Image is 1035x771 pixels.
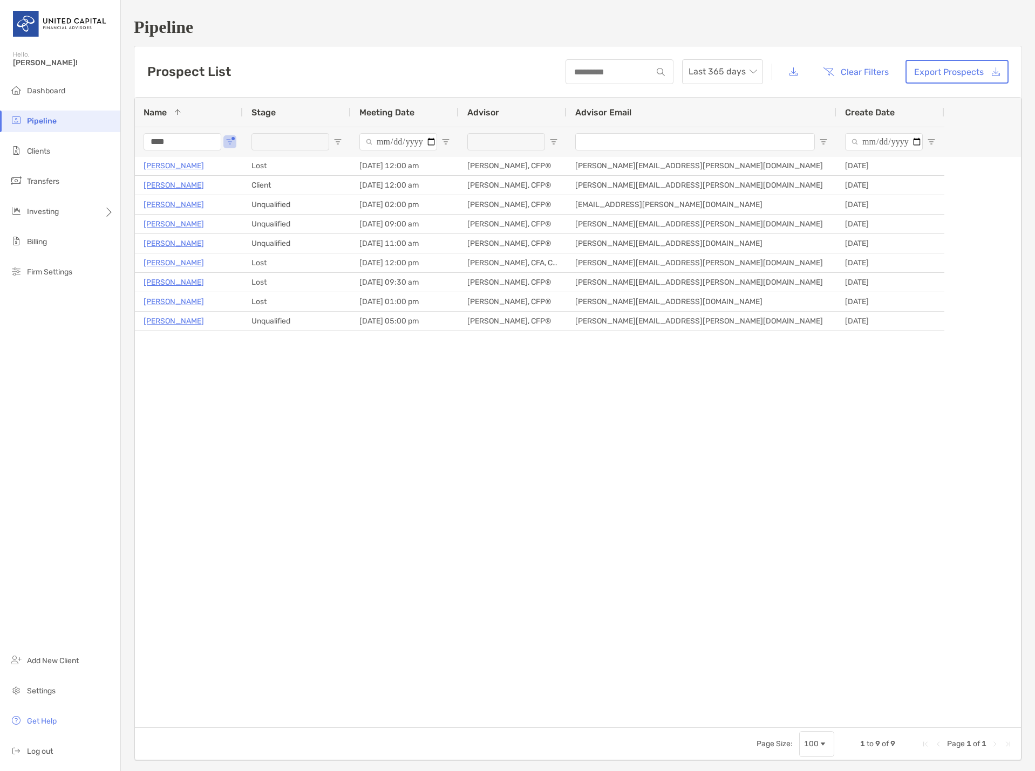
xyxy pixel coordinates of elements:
[27,747,53,756] span: Log out
[567,253,836,272] div: [PERSON_NAME][EMAIL_ADDRESS][PERSON_NAME][DOMAIN_NAME]
[441,137,450,146] button: Open Filter Menu
[10,235,23,247] img: billing icon
[836,253,944,272] div: [DATE]
[10,204,23,217] img: investing icon
[144,107,167,118] span: Name
[905,60,1009,84] a: Export Prospects
[836,234,944,253] div: [DATE]
[804,739,819,748] div: 100
[134,17,1022,37] h1: Pipeline
[10,714,23,727] img: get-help icon
[144,133,221,150] input: Name Filter Input
[27,237,47,246] span: Billing
[836,292,944,311] div: [DATE]
[27,686,56,696] span: Settings
[567,156,836,175] div: [PERSON_NAME][EMAIL_ADDRESS][PERSON_NAME][DOMAIN_NAME]
[575,133,815,150] input: Advisor Email Filter Input
[351,253,459,272] div: [DATE] 12:00 pm
[13,4,107,43] img: United Capital Logo
[243,253,351,272] div: Lost
[459,253,567,272] div: [PERSON_NAME], CFA, CFP®
[359,133,437,150] input: Meeting Date Filter Input
[27,177,59,186] span: Transfers
[567,312,836,331] div: [PERSON_NAME][EMAIL_ADDRESS][PERSON_NAME][DOMAIN_NAME]
[991,740,999,748] div: Next Page
[226,137,234,146] button: Open Filter Menu
[882,739,889,748] span: of
[567,215,836,233] div: [PERSON_NAME][EMAIL_ADDRESS][PERSON_NAME][DOMAIN_NAME]
[243,156,351,175] div: Lost
[144,198,204,211] a: [PERSON_NAME]
[10,114,23,127] img: pipeline icon
[657,68,665,76] img: input icon
[860,739,865,748] span: 1
[459,176,567,195] div: [PERSON_NAME], CFP®
[243,292,351,311] div: Lost
[10,653,23,666] img: add_new_client icon
[351,176,459,195] div: [DATE] 12:00 am
[10,684,23,697] img: settings icon
[567,273,836,292] div: [PERSON_NAME][EMAIL_ADDRESS][PERSON_NAME][DOMAIN_NAME]
[144,159,204,173] a: [PERSON_NAME]
[836,273,944,292] div: [DATE]
[875,739,880,748] span: 9
[921,740,930,748] div: First Page
[27,86,65,95] span: Dashboard
[10,265,23,278] img: firm-settings icon
[819,137,828,146] button: Open Filter Menu
[144,314,204,328] a: [PERSON_NAME]
[567,292,836,311] div: [PERSON_NAME][EMAIL_ADDRESS][DOMAIN_NAME]
[144,276,204,289] a: [PERSON_NAME]
[13,58,114,67] span: [PERSON_NAME]!
[467,107,499,118] span: Advisor
[27,207,59,216] span: Investing
[549,137,558,146] button: Open Filter Menu
[10,144,23,157] img: clients icon
[689,60,757,84] span: Last 365 days
[459,234,567,253] div: [PERSON_NAME], CFP®
[10,174,23,187] img: transfers icon
[982,739,986,748] span: 1
[243,195,351,214] div: Unqualified
[27,116,57,126] span: Pipeline
[934,740,943,748] div: Previous Page
[966,739,971,748] span: 1
[144,178,204,192] a: [PERSON_NAME]
[927,137,936,146] button: Open Filter Menu
[351,273,459,292] div: [DATE] 09:30 am
[867,739,874,748] span: to
[947,739,965,748] span: Page
[144,256,204,270] p: [PERSON_NAME]
[243,312,351,331] div: Unqualified
[836,176,944,195] div: [DATE]
[144,237,204,250] a: [PERSON_NAME]
[757,739,793,748] div: Page Size:
[10,84,23,97] img: dashboard icon
[359,107,414,118] span: Meeting Date
[27,656,79,665] span: Add New Client
[351,215,459,233] div: [DATE] 09:00 am
[333,137,342,146] button: Open Filter Menu
[1004,740,1012,748] div: Last Page
[243,234,351,253] div: Unqualified
[351,234,459,253] div: [DATE] 11:00 am
[890,739,895,748] span: 9
[836,312,944,331] div: [DATE]
[567,234,836,253] div: [PERSON_NAME][EMAIL_ADDRESS][DOMAIN_NAME]
[845,133,923,150] input: Create Date Filter Input
[351,312,459,331] div: [DATE] 05:00 pm
[567,195,836,214] div: [EMAIL_ADDRESS][PERSON_NAME][DOMAIN_NAME]
[973,739,980,748] span: of
[836,156,944,175] div: [DATE]
[243,176,351,195] div: Client
[575,107,631,118] span: Advisor Email
[351,195,459,214] div: [DATE] 02:00 pm
[459,195,567,214] div: [PERSON_NAME], CFP®
[144,295,204,308] a: [PERSON_NAME]
[459,292,567,311] div: [PERSON_NAME], CFP®
[459,215,567,233] div: [PERSON_NAME], CFP®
